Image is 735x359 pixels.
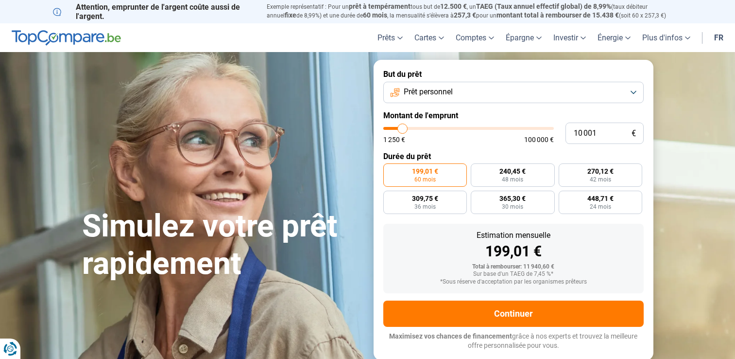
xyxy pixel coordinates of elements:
label: But du prêt [383,70,644,79]
span: 36 mois [414,204,436,210]
span: 30 mois [502,204,523,210]
span: € [632,129,636,138]
a: Prêts [372,23,409,52]
a: Cartes [409,23,450,52]
span: 1 250 € [383,136,405,143]
span: 270,12 € [587,168,614,175]
a: Investir [547,23,592,52]
span: prêt à tempérament [349,2,410,10]
span: montant total à rembourser de 15.438 € [496,11,619,19]
a: Comptes [450,23,500,52]
span: 42 mois [590,177,611,182]
a: Plus d'infos [636,23,696,52]
div: *Sous réserve d'acceptation par les organismes prêteurs [391,279,636,286]
span: 199,01 € [412,168,438,175]
span: 60 mois [414,177,436,182]
span: 309,75 € [412,195,438,202]
span: 60 mois [363,11,387,19]
span: Prêt personnel [404,87,453,97]
a: fr [708,23,729,52]
div: Total à rembourser: 11 940,60 € [391,264,636,270]
p: Attention, emprunter de l'argent coûte aussi de l'argent. [53,2,255,21]
p: grâce à nos experts et trouvez la meilleure offre personnalisée pour vous. [383,332,644,351]
div: Estimation mensuelle [391,232,636,239]
a: Énergie [592,23,636,52]
span: Maximisez vos chances de financement [389,332,512,340]
button: Continuer [383,301,644,327]
a: Épargne [500,23,547,52]
label: Durée du prêt [383,152,644,161]
span: 100 000 € [524,136,554,143]
span: 257,3 € [454,11,476,19]
span: 48 mois [502,177,523,182]
img: TopCompare [12,30,121,46]
span: TAEG (Taux annuel effectif global) de 8,99% [476,2,611,10]
div: Sur base d'un TAEG de 7,45 %* [391,271,636,278]
span: 12.500 € [440,2,467,10]
p: Exemple représentatif : Pour un tous but de , un (taux débiteur annuel de 8,99%) et une durée de ... [267,2,683,20]
label: Montant de l'emprunt [383,111,644,120]
span: 365,30 € [499,195,526,202]
span: 240,45 € [499,168,526,175]
h1: Simulez votre prêt rapidement [82,208,362,283]
span: 24 mois [590,204,611,210]
span: fixe [285,11,296,19]
div: 199,01 € [391,244,636,259]
span: 448,71 € [587,195,614,202]
button: Prêt personnel [383,82,644,103]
